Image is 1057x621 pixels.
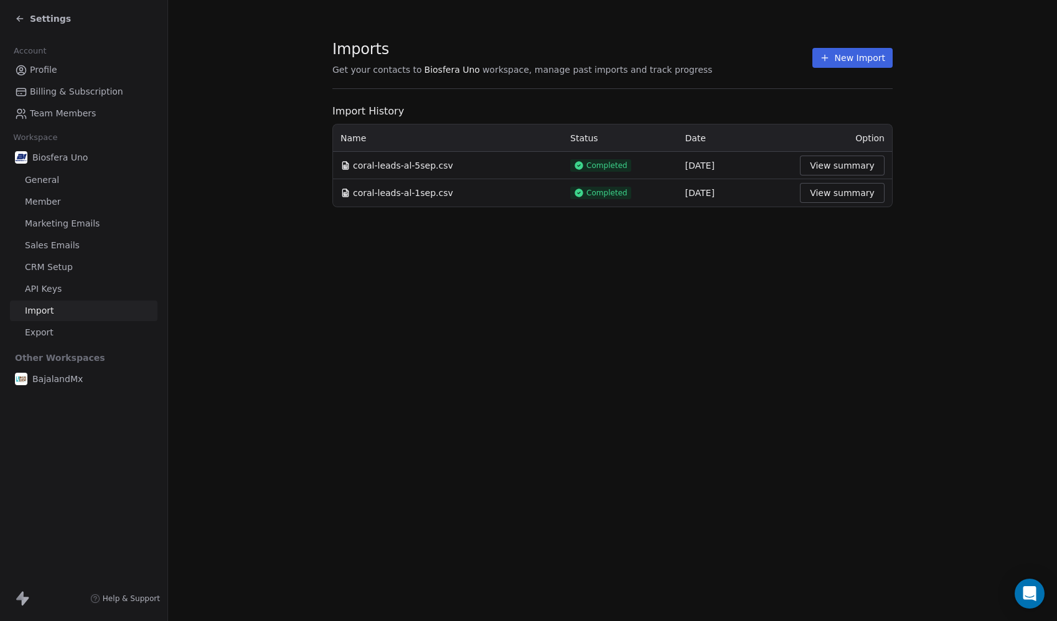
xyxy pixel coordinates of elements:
div: [DATE] [685,159,786,172]
a: Export [10,322,157,343]
span: Billing & Subscription [30,85,123,98]
span: Imports [332,40,712,58]
span: Marketing Emails [25,217,100,230]
span: Biosfera Uno [32,151,88,164]
button: View summary [800,183,885,203]
span: Account [8,42,52,60]
button: View summary [800,156,885,175]
a: Profile [10,60,157,80]
span: Name [341,132,366,144]
span: Import History [332,104,893,119]
span: Status [570,133,598,143]
a: Marketing Emails [10,213,157,234]
span: Workspace [8,128,63,147]
span: Date [685,133,706,143]
span: Option [855,133,885,143]
span: Sales Emails [25,239,80,252]
span: CRM Setup [25,261,73,274]
span: workspace, manage past imports and track progress [482,63,712,76]
span: Biosfera Uno [425,63,480,76]
span: Other Workspaces [10,348,110,368]
span: Get your contacts to [332,63,422,76]
a: Help & Support [90,594,160,604]
span: Help & Support [103,594,160,604]
a: Settings [15,12,71,25]
button: New Import [812,48,893,68]
a: Team Members [10,103,157,124]
span: General [25,174,59,187]
span: Export [25,326,54,339]
img: biosfera-ppic.jpg [15,151,27,164]
span: Team Members [30,107,96,120]
div: Open Intercom Messenger [1015,579,1045,609]
span: BajalandMx [32,373,83,385]
img: ppic-bajaland-logo.jpg [15,373,27,385]
a: Sales Emails [10,235,157,256]
span: API Keys [25,282,62,296]
span: Import [25,304,54,317]
a: CRM Setup [10,257,157,278]
span: Member [25,195,61,208]
a: Import [10,301,157,321]
a: Billing & Subscription [10,82,157,102]
a: General [10,170,157,190]
span: coral-leads-al-1sep.csv [353,187,453,199]
span: Completed [586,188,627,198]
a: Member [10,192,157,212]
span: Completed [586,161,627,170]
span: coral-leads-al-5sep.csv [353,159,453,172]
span: Profile [30,63,57,77]
a: API Keys [10,279,157,299]
div: [DATE] [685,187,786,199]
span: Settings [30,12,71,25]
